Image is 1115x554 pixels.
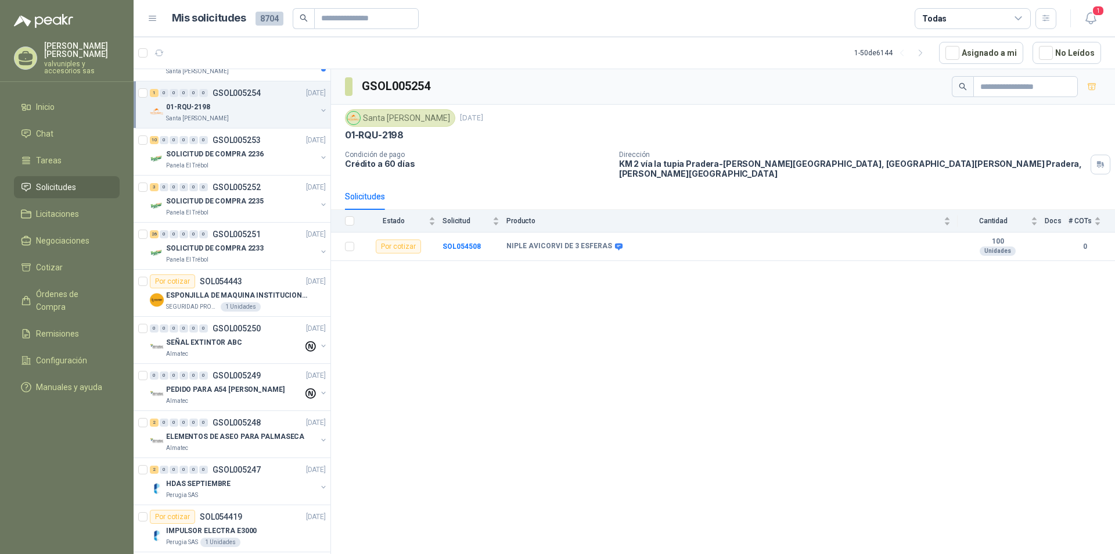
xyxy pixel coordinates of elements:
p: [DATE] [306,464,326,476]
div: 0 [199,136,208,144]
div: 0 [160,183,168,191]
div: Solicitudes [345,190,385,203]
h3: GSOL005254 [362,77,432,95]
div: 0 [199,371,208,380]
p: SEÑAL EXTINTOR ABC [166,337,242,348]
p: SOL054419 [200,513,242,521]
p: Santa [PERSON_NAME] [166,114,229,123]
div: Santa [PERSON_NAME] [345,109,455,127]
p: [DATE] [306,370,326,381]
p: KM 2 vía la tupia Pradera-[PERSON_NAME][GEOGRAPHIC_DATA], [GEOGRAPHIC_DATA][PERSON_NAME] Pradera ... [619,159,1086,178]
div: Por cotizar [150,274,195,288]
div: 0 [150,324,159,333]
span: Remisiones [36,327,79,340]
p: SOLICITUD DE COMPRA 2233 [166,243,264,254]
a: Negociaciones [14,230,120,252]
button: Asignado a mi [939,42,1023,64]
span: Manuales y ayuda [36,381,102,394]
p: SOLICITUD DE COMPRA 2235 [166,196,264,207]
a: Manuales y ayuda [14,376,120,398]
p: GSOL005253 [213,136,261,144]
div: 0 [179,324,188,333]
div: 0 [189,136,198,144]
p: GSOL005247 [213,466,261,474]
img: Company Logo [150,199,164,213]
a: 0 0 0 0 0 0 GSOL005249[DATE] Company LogoPEDIDO PARA A54 [PERSON_NAME]Almatec [150,369,328,406]
div: 0 [170,89,178,97]
div: Unidades [980,246,1016,256]
p: GSOL005254 [213,89,261,97]
div: 0 [179,371,188,380]
span: Negociaciones [36,234,89,247]
div: 0 [160,89,168,97]
span: Solicitudes [36,181,76,194]
span: # COTs [1069,217,1092,225]
div: 1 - 50 de 6144 [854,44,930,62]
div: 0 [160,136,168,144]
th: Docs [1045,210,1069,233]
div: 0 [150,371,159,380]
div: 0 [179,183,188,191]
div: 0 [189,371,198,380]
a: Remisiones [14,323,120,345]
div: 26 [150,230,159,238]
button: 1 [1080,8,1101,29]
div: 0 [170,324,178,333]
img: Company Logo [150,293,164,307]
div: 0 [179,230,188,238]
div: Todas [922,12,947,25]
div: 0 [199,419,208,427]
div: 0 [160,371,168,380]
p: GSOL005250 [213,324,261,333]
h1: Mis solicitudes [172,10,246,27]
th: # COTs [1069,210,1115,233]
p: Panela El Trébol [166,161,208,170]
b: 0 [1069,241,1101,252]
span: Cantidad [958,217,1028,225]
p: 01-RQU-2198 [166,102,210,113]
div: 0 [179,89,188,97]
span: Estado [361,217,426,225]
div: 0 [170,230,178,238]
span: Tareas [36,154,62,167]
p: IMPULSOR ELECTRA E3000 [166,526,257,537]
p: SOL054443 [200,277,242,285]
p: [DATE] [306,182,326,193]
a: Por cotizarSOL054443[DATE] Company LogoESPONJILLA DE MAQUINA INSTITUCIONAL-NEGRA X 12 UNIDADESSEG... [134,270,330,317]
div: 1 [150,89,159,97]
p: Dirección [619,151,1086,159]
p: GSOL005251 [213,230,261,238]
p: ELEMENTOS DE ASEO PARA PALMASECA [166,431,304,442]
p: GSOL005248 [213,419,261,427]
p: Almatec [166,349,188,359]
span: Configuración [36,354,87,367]
div: 1 Unidades [200,538,240,547]
p: Perugia SAS [166,491,198,500]
div: 0 [199,183,208,191]
img: Logo peakr [14,14,73,28]
span: Producto [506,217,941,225]
div: 0 [170,371,178,380]
p: [DATE] [306,512,326,523]
p: valvuniples y accesorios sas [44,60,120,74]
div: 0 [160,419,168,427]
img: Company Logo [150,387,164,401]
b: NIPLE AVICORVI DE 3 ESFERAS [506,242,612,251]
th: Solicitud [443,210,506,233]
span: Cotizar [36,261,63,274]
p: [DATE] [306,276,326,287]
a: Por cotizarSOL054419[DATE] Company LogoIMPULSOR ELECTRA E3000Perugia SAS1 Unidades [134,505,330,552]
div: 0 [170,466,178,474]
div: Por cotizar [150,510,195,524]
div: 2 [150,419,159,427]
p: [PERSON_NAME] [PERSON_NAME] [44,42,120,58]
img: Company Logo [150,105,164,119]
a: Inicio [14,96,120,118]
p: 01-RQU-2198 [345,129,404,141]
a: 0 0 0 0 0 0 GSOL005250[DATE] Company LogoSEÑAL EXTINTOR ABCAlmatec [150,321,328,359]
div: 0 [199,230,208,238]
p: [DATE] [306,417,326,428]
div: 0 [179,466,188,474]
p: [DATE] [306,323,326,334]
div: 0 [160,466,168,474]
